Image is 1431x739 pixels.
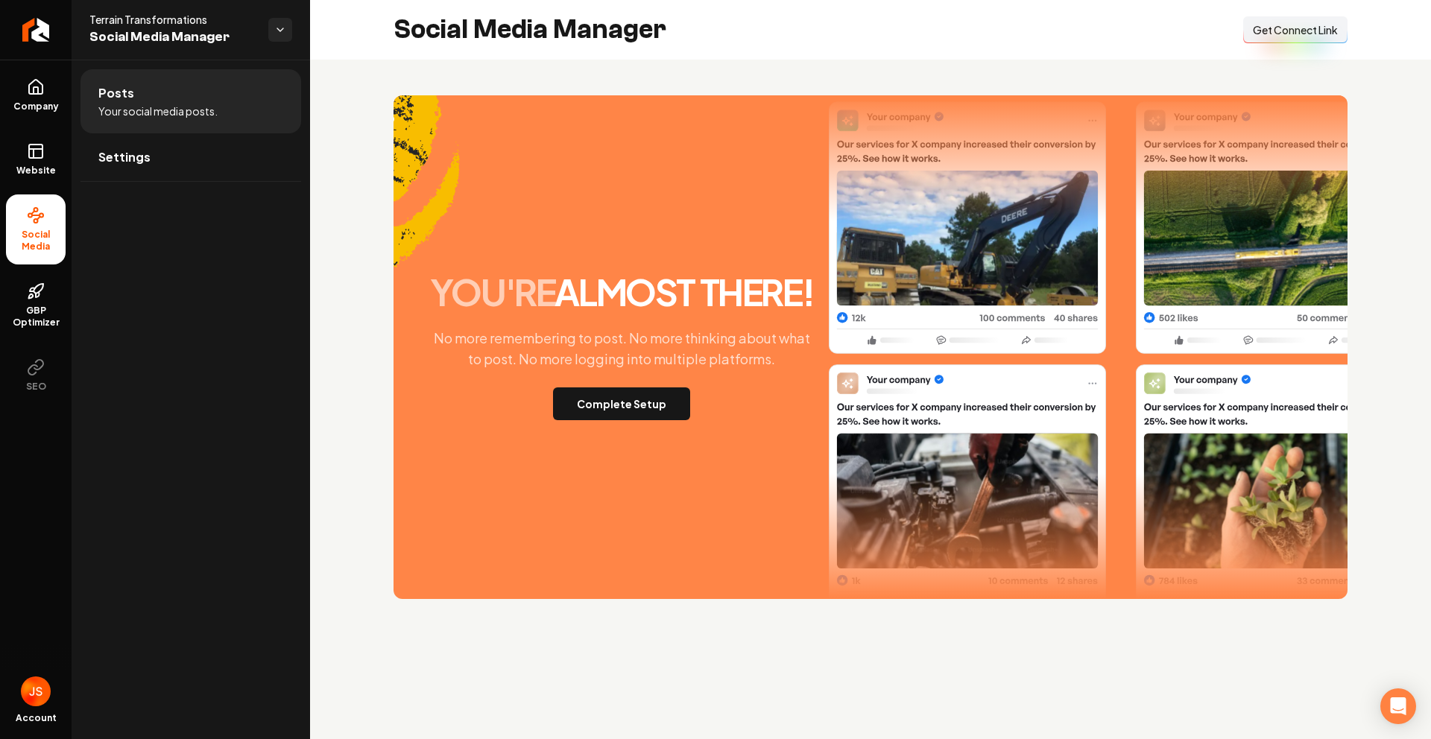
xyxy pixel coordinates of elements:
span: Settings [98,148,151,166]
button: SEO [6,346,66,405]
img: Post One [829,99,1106,615]
button: Get Connect Link [1243,16,1348,43]
a: GBP Optimizer [6,270,66,340]
span: Posts [98,84,134,102]
span: Company [7,101,65,112]
h2: Social Media Manager [394,15,666,45]
img: Rebolt Logo [22,18,50,42]
img: Accent [394,95,460,310]
span: GBP Optimizer [6,305,66,329]
button: Complete Setup [553,387,690,420]
span: Your social media posts. [98,104,218,118]
a: Company [6,66,66,124]
a: Settings [80,133,301,181]
img: James Shamoun [21,676,51,706]
h2: almost there! [430,274,813,310]
p: No more remembering to post. No more thinking about what to post. No more logging into multiple p... [420,328,823,369]
span: Get Connect Link [1253,22,1338,37]
span: you're [430,269,555,314]
span: Social Media [6,229,66,253]
button: Open user button [21,676,51,706]
div: Open Intercom Messenger [1380,688,1416,724]
a: Website [6,130,66,188]
span: Website [10,165,62,177]
span: Social Media Manager [89,27,256,48]
span: SEO [20,381,52,393]
span: Terrain Transformations [89,12,256,27]
img: Post Two [1136,104,1413,619]
span: Account [16,712,57,724]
